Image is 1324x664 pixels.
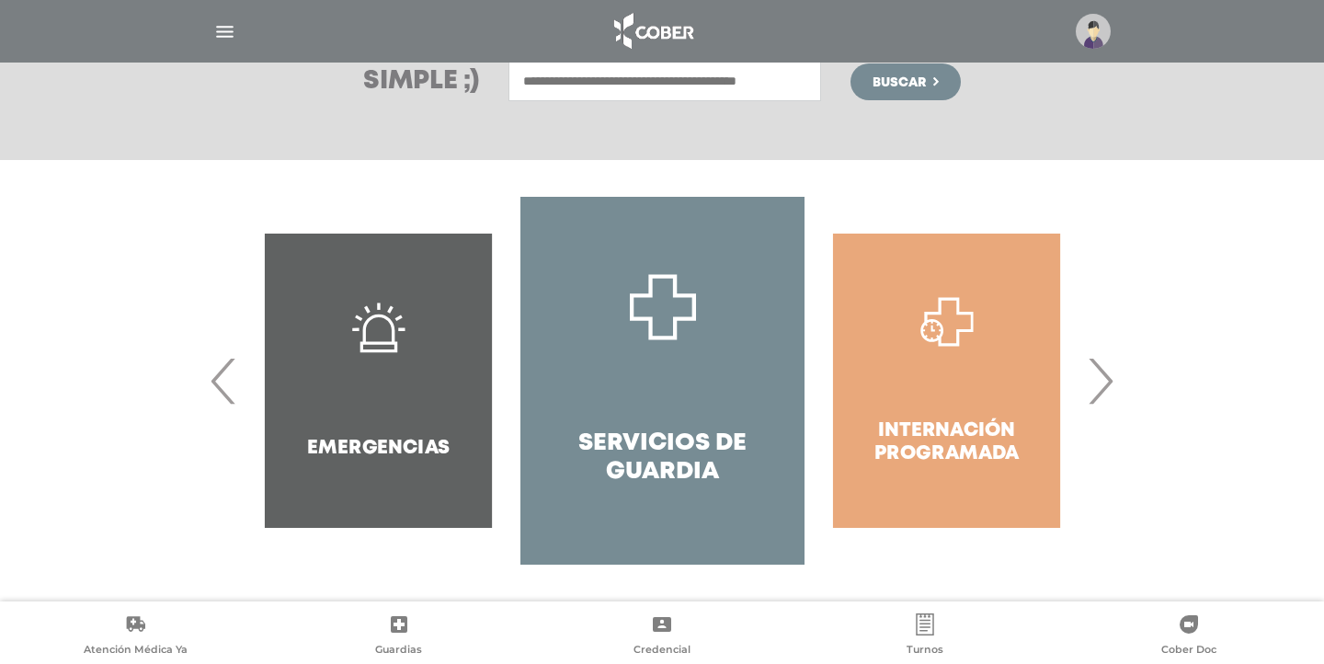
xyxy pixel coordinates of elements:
a: Credencial [531,613,793,660]
span: Atención Médica Ya [84,643,188,659]
a: Cober Doc [1057,613,1320,660]
img: logo_cober_home-white.png [604,9,701,53]
a: Turnos [793,613,1056,660]
span: Previous [206,331,242,430]
span: Cober Doc [1161,643,1216,659]
span: Guardias [375,643,422,659]
button: Buscar [850,63,961,100]
a: Servicios de Guardia [520,197,805,565]
a: Atención Médica Ya [4,613,267,660]
a: Guardias [267,613,530,660]
h4: Servicios de Guardia [554,429,771,487]
span: Turnos [907,643,943,659]
img: profile-placeholder.svg [1076,14,1111,49]
img: Cober_menu-lines-white.svg [213,20,236,43]
span: Next [1082,331,1118,430]
h3: Simple ;) [363,69,479,95]
span: Buscar [873,76,926,89]
span: Credencial [633,643,691,659]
